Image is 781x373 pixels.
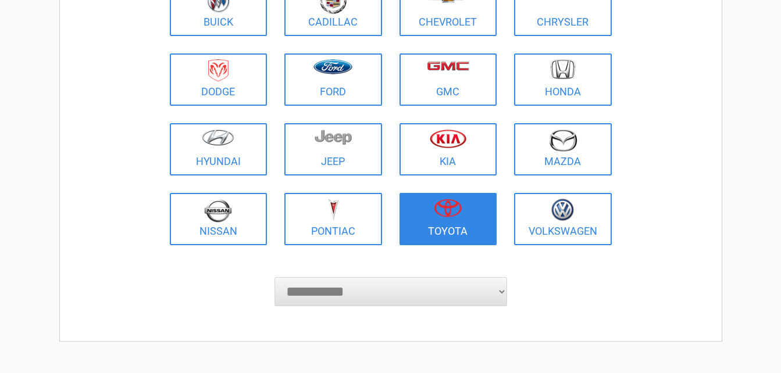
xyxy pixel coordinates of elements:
img: jeep [315,129,352,145]
img: honda [551,59,575,80]
a: GMC [400,53,497,106]
a: Hyundai [170,123,268,175]
img: toyota [434,199,462,217]
a: Ford [284,53,382,106]
img: hyundai [202,129,234,146]
a: Toyota [400,193,497,245]
a: Kia [400,123,497,175]
img: ford [313,59,352,74]
a: Jeep [284,123,382,175]
img: volkswagen [551,199,574,221]
a: Pontiac [284,193,382,245]
a: Nissan [170,193,268,245]
img: dodge [208,59,229,82]
img: gmc [427,61,469,71]
a: Volkswagen [514,193,612,245]
a: Dodge [170,53,268,106]
img: nissan [204,199,232,223]
a: Mazda [514,123,612,175]
img: mazda [548,129,577,152]
img: pontiac [327,199,339,221]
img: kia [430,129,466,148]
a: Honda [514,53,612,106]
